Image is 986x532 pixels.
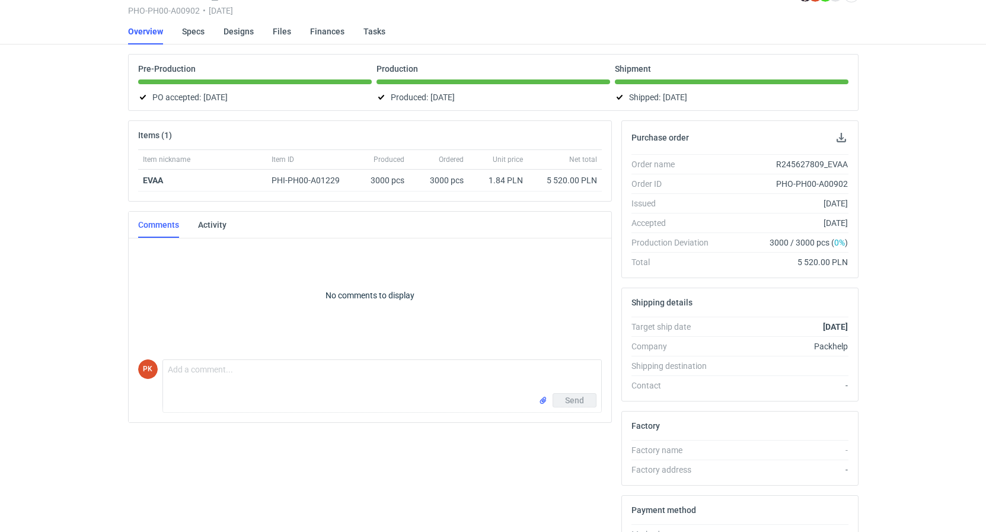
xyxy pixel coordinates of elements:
[430,90,455,104] span: [DATE]
[565,396,584,404] span: Send
[310,18,344,44] a: Finances
[631,505,696,515] h2: Payment method
[138,359,158,379] figcaption: PK
[203,6,206,15] span: •
[631,340,718,352] div: Company
[203,90,228,104] span: [DATE]
[663,90,687,104] span: [DATE]
[224,18,254,44] a: Designs
[409,170,468,192] div: 3000 pcs
[718,217,848,229] div: [DATE]
[631,237,718,249] div: Production Deviation
[143,176,163,185] a: EVAA
[143,155,190,164] span: Item nickname
[631,380,718,391] div: Contact
[834,238,845,247] span: 0%
[493,155,523,164] span: Unit price
[473,174,523,186] div: 1.84 PLN
[532,174,597,186] div: 5 520.00 PLN
[138,236,602,355] p: No comments to display
[439,155,464,164] span: Ordered
[631,298,693,307] h2: Shipping details
[272,155,294,164] span: Item ID
[363,18,385,44] a: Tasks
[631,256,718,268] div: Total
[631,178,718,190] div: Order ID
[631,444,718,456] div: Factory name
[718,256,848,268] div: 5 520.00 PLN
[273,18,291,44] a: Files
[631,321,718,333] div: Target ship date
[718,178,848,190] div: PHO-PH00-A00902
[376,64,418,74] p: Production
[631,158,718,170] div: Order name
[631,197,718,209] div: Issued
[718,197,848,209] div: [DATE]
[356,170,409,192] div: 3000 pcs
[182,18,205,44] a: Specs
[374,155,404,164] span: Produced
[823,322,848,332] strong: [DATE]
[569,155,597,164] span: Net total
[615,64,651,74] p: Shipment
[770,237,848,249] span: 3000 / 3000 pcs ( )
[553,393,596,407] button: Send
[631,133,689,142] h2: Purchase order
[718,444,848,456] div: -
[128,6,744,15] div: PHO-PH00-A00902 [DATE]
[615,90,848,104] div: Shipped:
[198,212,226,238] a: Activity
[138,64,196,74] p: Pre-Production
[138,90,372,104] div: PO accepted:
[631,217,718,229] div: Accepted
[718,158,848,170] div: R245627809_EVAA
[718,380,848,391] div: -
[631,421,660,431] h2: Factory
[138,130,172,140] h2: Items (1)
[272,174,351,186] div: PHI-PH00-A01229
[138,212,179,238] a: Comments
[376,90,610,104] div: Produced:
[718,464,848,476] div: -
[631,360,718,372] div: Shipping destination
[834,130,848,145] button: Download PO
[138,359,158,379] div: Paulina Kempara
[631,464,718,476] div: Factory address
[128,18,163,44] a: Overview
[718,340,848,352] div: Packhelp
